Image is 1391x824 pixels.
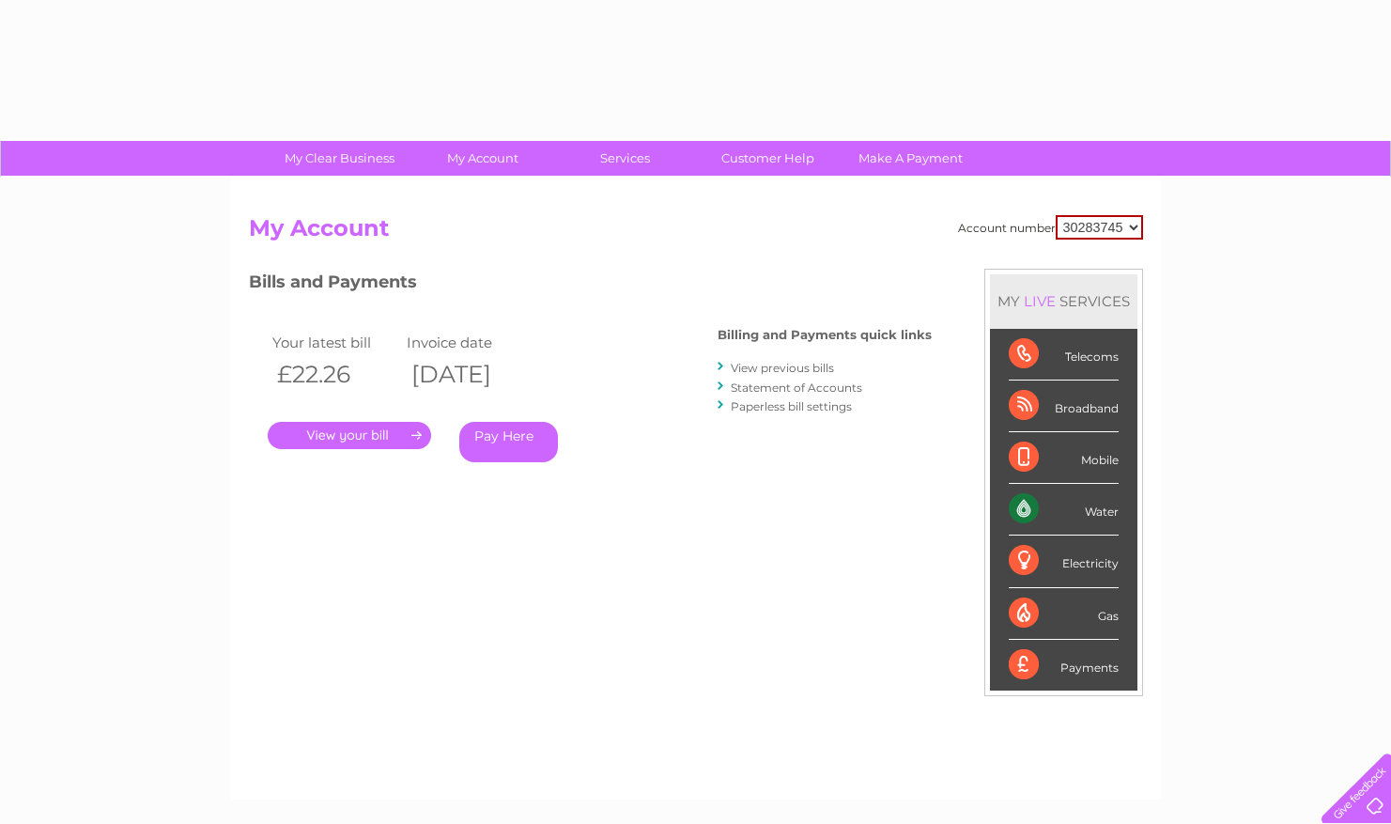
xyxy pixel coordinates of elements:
[402,355,537,394] th: [DATE]
[690,141,845,176] a: Customer Help
[405,141,560,176] a: My Account
[402,330,537,355] td: Invoice date
[1009,432,1119,484] div: Mobile
[249,269,932,302] h3: Bills and Payments
[1009,588,1119,640] div: Gas
[262,141,417,176] a: My Clear Business
[1009,640,1119,691] div: Payments
[958,215,1143,240] div: Account number
[1009,329,1119,381] div: Telecoms
[1009,536,1119,587] div: Electricity
[731,399,852,413] a: Paperless bill settings
[833,141,988,176] a: Make A Payment
[1009,381,1119,432] div: Broadband
[459,422,558,462] a: Pay Here
[268,355,403,394] th: £22.26
[268,422,431,449] a: .
[249,215,1143,251] h2: My Account
[731,361,834,375] a: View previous bills
[268,330,403,355] td: Your latest bill
[1020,292,1059,310] div: LIVE
[718,328,932,342] h4: Billing and Payments quick links
[731,381,862,395] a: Statement of Accounts
[990,274,1137,328] div: MY SERVICES
[548,141,703,176] a: Services
[1009,484,1119,536] div: Water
